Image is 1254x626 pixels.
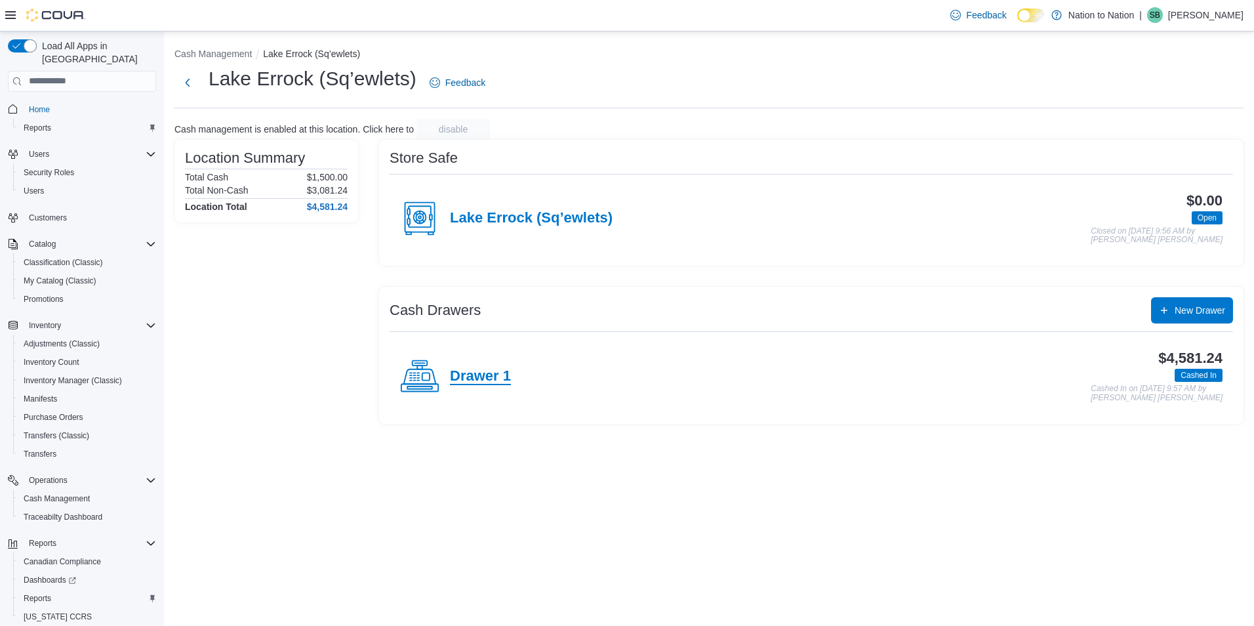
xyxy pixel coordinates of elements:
[307,201,348,212] h4: $4,581.24
[24,535,156,551] span: Reports
[174,70,201,96] button: Next
[18,591,56,606] a: Reports
[13,390,161,408] button: Manifests
[1017,9,1045,22] input: Dark Mode
[24,449,56,459] span: Transfers
[24,146,54,162] button: Users
[18,609,156,625] span: Washington CCRS
[18,165,79,180] a: Security Roles
[24,412,83,423] span: Purchase Orders
[24,394,57,404] span: Manifests
[18,255,156,270] span: Classification (Classic)
[18,354,156,370] span: Inventory Count
[24,167,74,178] span: Security Roles
[24,294,64,304] span: Promotions
[416,119,490,140] button: disable
[18,183,156,199] span: Users
[445,76,485,89] span: Feedback
[24,209,156,226] span: Customers
[3,534,161,553] button: Reports
[945,2,1011,28] a: Feedback
[1068,7,1134,23] p: Nation to Nation
[13,490,161,508] button: Cash Management
[18,373,156,388] span: Inventory Manager (Classic)
[13,163,161,182] button: Security Roles
[18,491,156,507] span: Cash Management
[18,291,69,307] a: Promotions
[18,428,156,444] span: Transfers (Classic)
[18,609,97,625] a: [US_STATE] CCRS
[18,373,127,388] a: Inventory Manager (Classic)
[1168,7,1244,23] p: [PERSON_NAME]
[24,236,156,252] span: Catalog
[24,257,103,268] span: Classification (Classic)
[29,104,50,115] span: Home
[1147,7,1163,23] div: Sara Brown
[1158,350,1223,366] h3: $4,581.24
[3,235,161,253] button: Catalog
[18,509,156,525] span: Traceabilty Dashboard
[24,101,156,117] span: Home
[307,185,348,196] p: $3,081.24
[18,428,94,444] a: Transfers (Classic)
[450,210,613,227] h4: Lake Errock (Sq’ewlets)
[18,509,108,525] a: Traceabilty Dashboard
[174,47,1244,63] nav: An example of EuiBreadcrumbs
[390,303,481,318] h3: Cash Drawers
[18,255,108,270] a: Classification (Classic)
[1175,369,1223,382] span: Cashed In
[13,290,161,308] button: Promotions
[13,119,161,137] button: Reports
[1198,212,1217,224] span: Open
[185,150,305,166] h3: Location Summary
[1175,304,1225,317] span: New Drawer
[13,408,161,427] button: Purchase Orders
[174,124,414,135] p: Cash management is enabled at this location. Click here to
[966,9,1006,22] span: Feedback
[13,589,161,608] button: Reports
[24,472,73,488] button: Operations
[18,554,156,570] span: Canadian Compliance
[29,149,49,159] span: Users
[390,150,458,166] h3: Store Safe
[24,375,122,386] span: Inventory Manager (Classic)
[13,182,161,200] button: Users
[18,409,89,425] a: Purchase Orders
[24,593,51,604] span: Reports
[18,554,106,570] a: Canadian Compliance
[13,608,161,626] button: [US_STATE] CCRS
[18,165,156,180] span: Security Roles
[24,430,89,441] span: Transfers (Classic)
[29,213,67,223] span: Customers
[209,66,416,92] h1: Lake Errock (Sq’ewlets)
[18,183,49,199] a: Users
[263,49,360,59] button: Lake Errock (Sq’ewlets)
[18,446,62,462] a: Transfers
[24,493,90,504] span: Cash Management
[1186,193,1223,209] h3: $0.00
[24,535,62,551] button: Reports
[13,353,161,371] button: Inventory Count
[24,318,156,333] span: Inventory
[13,272,161,290] button: My Catalog (Classic)
[24,612,92,622] span: [US_STATE] CCRS
[24,472,156,488] span: Operations
[18,120,156,136] span: Reports
[1181,369,1217,381] span: Cashed In
[18,336,156,352] span: Adjustments (Classic)
[3,208,161,227] button: Customers
[185,201,247,212] h4: Location Total
[24,556,101,567] span: Canadian Compliance
[1151,297,1233,323] button: New Drawer
[424,70,491,96] a: Feedback
[18,409,156,425] span: Purchase Orders
[18,391,62,407] a: Manifests
[185,185,249,196] h6: Total Non-Cash
[24,339,100,349] span: Adjustments (Classic)
[18,391,156,407] span: Manifests
[174,49,252,59] button: Cash Management
[24,146,156,162] span: Users
[3,145,161,163] button: Users
[24,575,76,585] span: Dashboards
[18,491,95,507] a: Cash Management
